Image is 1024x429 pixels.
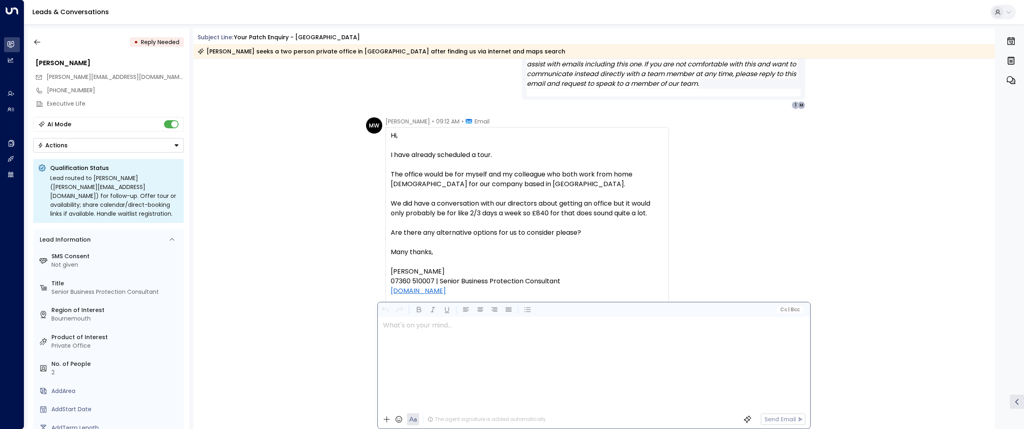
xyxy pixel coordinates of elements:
div: Are there any alternative options for us to consider please? [391,228,664,238]
div: Bournemouth [51,314,181,323]
div: Lead routed to [PERSON_NAME] ([PERSON_NAME][EMAIL_ADDRESS][DOMAIN_NAME]) for follow-up. Offer tou... [50,174,179,218]
button: Redo [394,305,404,315]
div: Actions [38,142,68,149]
div: Executive Life [47,100,184,108]
div: The office would be for myself and my colleague who both work from home [DEMOGRAPHIC_DATA] for ou... [391,170,664,189]
div: AI Mode [47,120,71,128]
span: matt@executive-life.co.uk [47,73,184,81]
div: [PERSON_NAME] [36,58,184,68]
span: Email [475,117,490,125]
label: No. of People [51,360,181,368]
div: AddStart Date [51,405,181,414]
div: Hi, [391,131,664,140]
div: 1 [792,101,800,109]
em: At [GEOGRAPHIC_DATA], we are committed to building authentic, in person experiences towards our m... [527,21,798,88]
div: We did have a conversation with our directors about getting an office but it would only probably ... [391,199,664,218]
div: I have already scheduled a tour. [391,150,664,160]
button: Actions [33,138,184,153]
div: Many thanks, [391,247,664,257]
div: [PERSON_NAME] [391,267,664,276]
button: Cc|Bcc [777,306,803,314]
div: M [797,101,805,109]
a: Leads & Conversations [32,7,109,17]
label: Region of Interest [51,306,181,314]
div: MW [366,117,382,134]
div: Lead Information [37,236,91,244]
div: AddArea [51,387,181,395]
span: Cc Bcc [780,307,800,312]
div: Senior Business Protection Consultant [51,288,181,296]
div: • [134,35,138,49]
span: [PERSON_NAME] [385,117,430,125]
div: 07360 510007 | Senior Business Protection Consultant [391,276,664,286]
div: The agent signature is added automatically [428,416,546,423]
span: Reply Needed [141,38,179,46]
a: [DOMAIN_NAME] [391,286,446,296]
span: • [462,117,464,125]
span: | [788,307,790,312]
span: [PERSON_NAME][EMAIL_ADDRESS][DOMAIN_NAME] [47,73,185,81]
div: [PERSON_NAME] seeks a two person private office in [GEOGRAPHIC_DATA] after finding us via interne... [198,47,565,55]
p: Qualification Status [50,164,179,172]
div: Button group with a nested menu [33,138,184,153]
span: Subject Line: [198,33,233,41]
label: Title [51,279,181,288]
div: [PHONE_NUMBER] [47,86,184,95]
div: Not given [51,261,181,269]
div: 2 [51,368,181,377]
label: Product of Interest [51,333,181,342]
span: • [432,117,434,125]
span: 09:12 AM [436,117,460,125]
label: SMS Consent [51,252,181,261]
button: Undo [380,305,390,315]
div: Private Office [51,342,181,350]
div: Your Patch enquiry - [GEOGRAPHIC_DATA] [234,33,360,42]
